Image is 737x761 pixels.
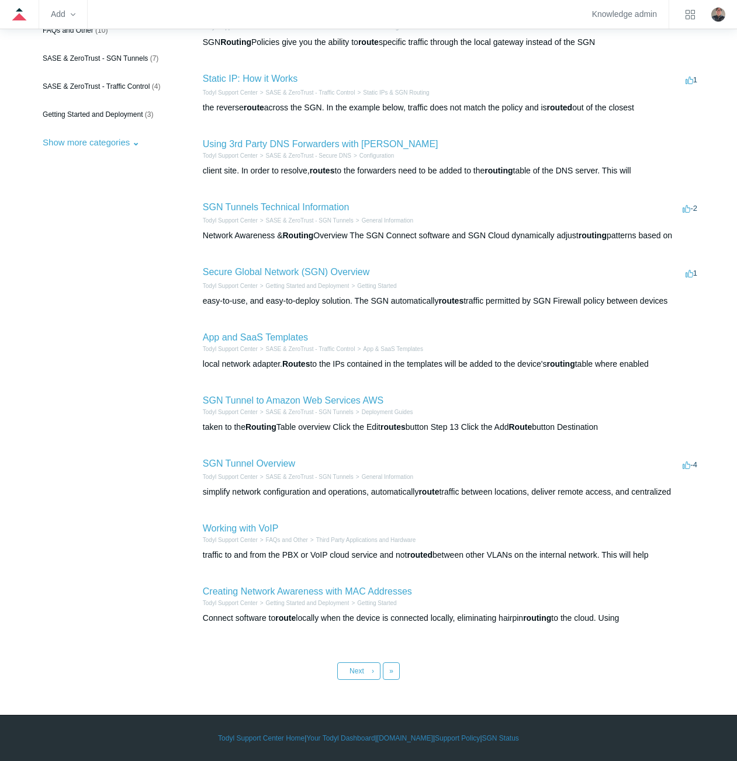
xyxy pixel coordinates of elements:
div: simplify network configuration and operations, automatically traffic between locations, deliver r... [203,486,700,498]
li: Configuration [351,151,394,160]
li: Todyl Support Center [203,472,258,481]
zd-hc-trigger: Add [51,11,75,18]
zd-hc-trigger: Click your profile icon to open the profile menu [711,8,725,22]
a: Todyl Support Center [203,283,258,289]
a: Getting Started and Deployment [266,283,350,289]
a: FAQs and Other (10) [37,19,169,41]
li: Todyl Support Center [203,536,258,544]
div: traffic to and from the PBX or VoIP cloud service and not between other VLANs on the internal net... [203,549,700,561]
li: Getting Started and Deployment [258,599,350,607]
a: General Information [362,474,413,480]
span: FAQs and Other [43,26,94,34]
em: Routing [282,231,313,240]
a: Todyl Support Center [203,474,258,480]
span: SASE & ZeroTrust - Traffic Control [43,82,150,91]
span: (4) [152,82,161,91]
a: FAQs and Other [266,537,308,543]
span: SASE & ZeroTrust - SGN Tunnels [43,54,148,62]
a: Third Party Applications and Hardware [316,537,416,543]
li: Getting Started and Deployment [258,282,350,290]
li: SASE & ZeroTrust - SGN Tunnels [258,216,354,225]
img: user avatar [711,8,725,22]
a: SASE & ZeroTrust - Traffic Control [266,89,355,96]
em: routes [380,422,406,432]
li: Todyl Support Center [203,408,258,416]
div: | | | | [37,733,700,743]
a: Getting Started and Deployment (3) [37,103,169,126]
em: route [244,103,264,112]
em: Route [509,422,532,432]
span: (7) [150,54,159,62]
a: Todyl Support Center [203,217,258,224]
em: route [275,613,296,623]
a: Deployment Guides [362,409,413,415]
li: SASE & ZeroTrust - SGN Tunnels [258,408,354,416]
li: Todyl Support Center [203,345,258,353]
div: the reverse across the SGN. In the example below, traffic does not match the policy and is out of... [203,102,700,114]
a: General Information [362,217,413,224]
li: Static IPs & SGN Routing [355,88,429,97]
a: Configuration [359,152,394,159]
span: -2 [683,204,697,213]
span: 1 [686,269,697,277]
span: › [372,667,374,675]
a: [DOMAIN_NAME] [377,733,433,743]
li: Third Party Applications and Hardware [308,536,416,544]
em: route [358,37,379,47]
a: Todyl Support Center [203,537,258,543]
span: » [389,667,393,675]
a: Getting Started and Deployment [266,600,350,606]
li: Todyl Support Center [203,599,258,607]
span: Next [350,667,364,675]
li: SASE & ZeroTrust - SGN Tunnels [258,472,354,481]
a: Todyl Support Center Home [218,733,305,743]
li: Todyl Support Center [203,282,258,290]
a: Using 3rd Party DNS Forwarders with [PERSON_NAME] [203,139,438,149]
span: 1 [686,75,697,84]
div: SGN Policies give you the ability to specific traffic through the local gateway instead of the SGN [203,36,700,48]
div: local network adapter. to the IPs contained in the templates will be added to the device's table ... [203,358,700,370]
a: SGN Tunnels Technical Information [203,202,350,212]
em: routed [407,550,432,560]
button: Show more categories [37,131,146,153]
a: Your Todyl Dashboard [306,733,375,743]
li: Deployment Guides [354,408,413,416]
a: Working with VoIP [203,523,279,533]
a: Todyl Support Center [203,152,258,159]
span: (10) [95,26,108,34]
em: Routing [220,37,251,47]
em: routing [485,166,513,175]
a: Todyl Support Center [203,600,258,606]
a: Knowledge admin [592,11,657,18]
li: General Information [354,472,413,481]
li: Getting Started [349,282,396,290]
li: Todyl Support Center [203,88,258,97]
a: Secure Global Network (SGN) Overview [203,267,369,277]
a: SASE & ZeroTrust - Traffic Control [266,346,355,352]
li: App & SaaS Templates [355,345,423,353]
span: Getting Started and Deployment [43,110,143,119]
span: -4 [683,460,697,469]
li: SASE & ZeroTrust - Traffic Control [258,88,355,97]
li: FAQs and Other [258,536,308,544]
em: routing [579,231,607,240]
a: Todyl Support Center [203,89,258,96]
a: Next [337,662,380,680]
em: route [418,487,439,496]
a: SASE & ZeroTrust - SGN Tunnels (7) [37,47,169,70]
span: (3) [145,110,154,119]
div: easy-to-use, and easy-to-deploy solution. The SGN automatically traffic permitted by SGN Firewall... [203,295,700,307]
li: Todyl Support Center [203,216,258,225]
a: Getting Started [357,283,396,289]
li: Getting Started [349,599,396,607]
a: App and SaaS Templates [203,332,308,342]
em: Routing [245,422,276,432]
li: Todyl Support Center [203,151,258,160]
em: routes [310,166,335,175]
div: Network Awareness & Overview The SGN Connect software and SGN Cloud dynamically adjust patterns b... [203,230,700,242]
li: SASE & ZeroTrust - Traffic Control [258,345,355,353]
li: General Information [354,216,413,225]
a: SASE & ZeroTrust - Traffic Control (4) [37,75,169,98]
div: Connect software to locally when the device is connected locally, eliminating hairpin to the clou... [203,612,700,624]
a: Static IP: How it Works [203,74,297,84]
